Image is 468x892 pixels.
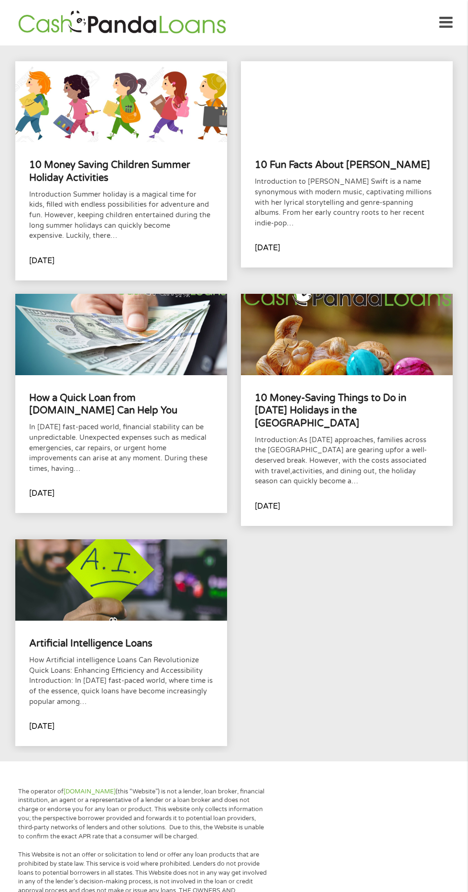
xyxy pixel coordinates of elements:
[29,190,213,241] p: Introduction Summer holiday is a magical time for kids, filled with endless possibilities for adv...
[15,539,227,746] a: Artificial Intelligence LoansHow Artificial intelligence Loans Can Revolutionize Quick Loans: Enh...
[29,392,213,417] h4: How a Quick Loan from [DOMAIN_NAME] Can Help You
[29,655,213,707] p: How Artificial intelligence Loans Can Revolutionize Quick Loans: Enhancing Efficiency and Accessi...
[255,501,280,512] p: [DATE]
[255,159,439,171] h4: 10 Fun Facts About [PERSON_NAME]
[29,422,213,474] p: In [DATE] fast-paced world, financial stability can be unpredictable. Unexpected expenses such as...
[255,392,439,430] h4: 10 Money-Saving Things to Do in [DATE] Holidays in the [GEOGRAPHIC_DATA]
[15,9,229,36] img: GetLoanNow Logo
[29,637,213,650] h4: Artificial Intelligence Loans
[29,255,54,267] p: [DATE]
[241,61,453,268] a: 10 Fun Facts About [PERSON_NAME]Introduction to [PERSON_NAME] Swift is a name synonymous with mod...
[255,177,439,228] p: Introduction to [PERSON_NAME] Swift is a name synonymous with modern music, captivating millions ...
[255,435,439,487] p: Introduction:As [DATE] approaches, families across the [GEOGRAPHIC_DATA] are gearing upfor a well...
[18,787,267,841] p: The operator of (this “Website”) is not a lender, loan broker, financial institution, an agent or...
[29,488,54,499] p: [DATE]
[29,721,54,732] p: [DATE]
[241,294,453,525] a: 10 Money-Saving Things to Do in [DATE] Holidays in the [GEOGRAPHIC_DATA]Introduction:As [DATE] ap...
[15,294,227,513] a: How a Quick Loan from [DOMAIN_NAME] Can Help YouIn [DATE] fast-paced world, financial stability c...
[255,242,280,254] p: [DATE]
[64,788,116,795] a: [DOMAIN_NAME]
[29,159,213,184] h4: 10 Money Saving Children Summer Holiday Activities
[15,61,227,280] a: 10 Money Saving Children Summer Holiday ActivitiesIntroduction Summer holiday is a magical time f...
